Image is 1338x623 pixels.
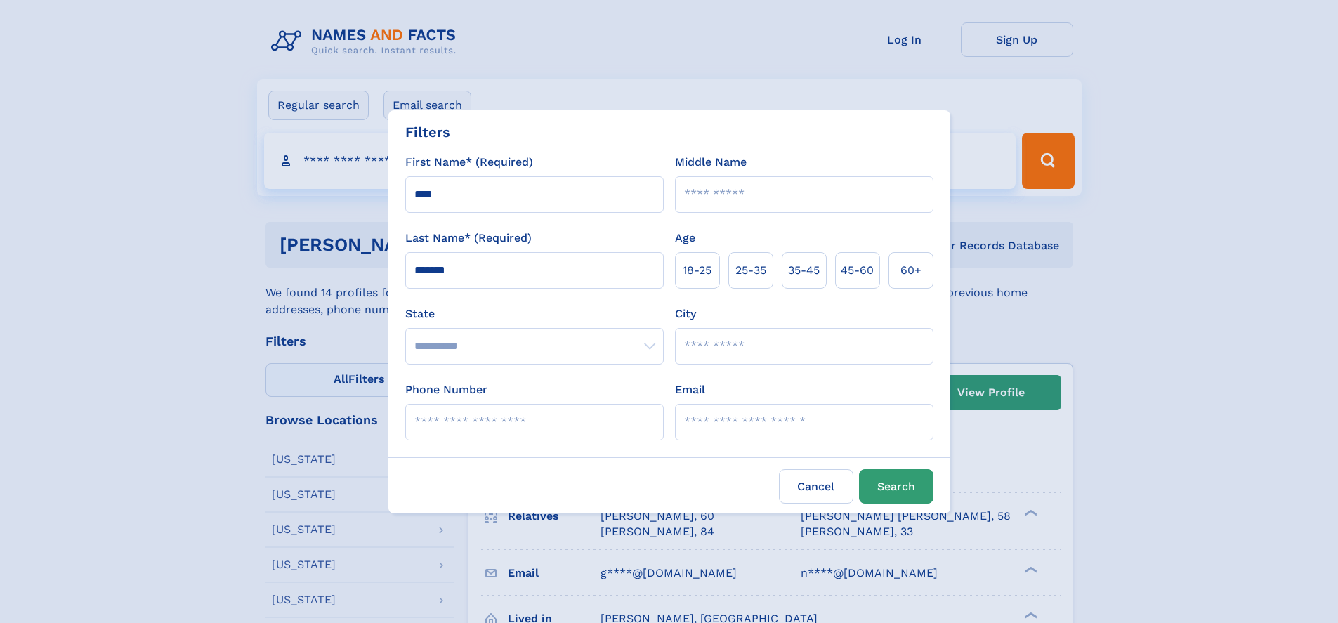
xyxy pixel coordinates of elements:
span: 25‑35 [735,262,766,279]
button: Search [859,469,933,504]
label: State [405,306,664,322]
label: First Name* (Required) [405,154,533,171]
span: 45‑60 [841,262,874,279]
label: Middle Name [675,154,747,171]
span: 60+ [900,262,921,279]
label: Last Name* (Required) [405,230,532,247]
span: 18‑25 [683,262,711,279]
span: 35‑45 [788,262,820,279]
label: Age [675,230,695,247]
label: Cancel [779,469,853,504]
label: City [675,306,696,322]
div: Filters [405,122,450,143]
label: Phone Number [405,381,487,398]
label: Email [675,381,705,398]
